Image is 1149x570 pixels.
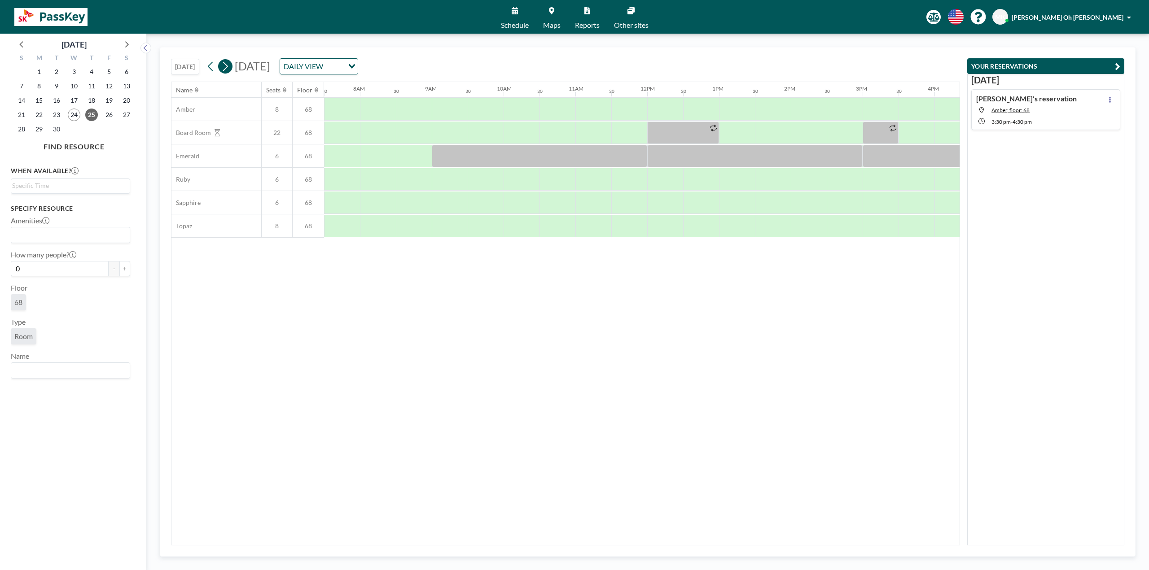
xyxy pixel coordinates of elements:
[575,22,600,29] span: Reports
[11,363,130,378] div: Search for option
[609,88,614,94] div: 30
[293,222,324,230] span: 68
[83,53,100,65] div: T
[266,86,281,94] div: Seats
[280,59,358,74] div: Search for option
[12,181,125,191] input: Search for option
[85,94,98,107] span: Thursday, September 18, 2025
[33,80,45,92] span: Monday, September 8, 2025
[68,80,80,92] span: Wednesday, September 10, 2025
[991,118,1011,125] span: 3:30 PM
[896,88,902,94] div: 30
[465,88,471,94] div: 30
[293,129,324,137] span: 68
[100,53,118,65] div: F
[967,58,1124,74] button: YOUR RESERVATIONS
[12,365,125,376] input: Search for option
[171,152,199,160] span: Emerald
[103,80,115,92] span: Friday, September 12, 2025
[856,85,867,92] div: 3PM
[262,175,292,183] span: 6
[640,85,655,92] div: 12PM
[103,65,115,78] span: Friday, September 5, 2025
[171,199,201,207] span: Sapphire
[293,152,324,160] span: 68
[501,22,529,29] span: Schedule
[61,38,87,51] div: [DATE]
[13,53,31,65] div: S
[85,80,98,92] span: Thursday, September 11, 2025
[171,59,199,74] button: [DATE]
[15,94,28,107] span: Sunday, September 14, 2025
[11,216,49,225] label: Amenities
[394,88,399,94] div: 30
[171,175,190,183] span: Ruby
[262,152,292,160] span: 6
[15,123,28,135] span: Sunday, September 28, 2025
[33,123,45,135] span: Monday, September 29, 2025
[103,94,115,107] span: Friday, September 19, 2025
[11,179,130,192] div: Search for option
[15,80,28,92] span: Sunday, September 7, 2025
[11,139,137,151] h4: FIND RESOURCE
[118,53,135,65] div: S
[120,80,133,92] span: Saturday, September 13, 2025
[497,85,512,92] div: 10AM
[50,80,63,92] span: Tuesday, September 9, 2025
[971,74,1120,86] h3: [DATE]
[753,88,758,94] div: 30
[14,8,88,26] img: organization-logo
[712,85,724,92] div: 1PM
[11,283,27,292] label: Floor
[293,105,324,113] span: 68
[176,86,193,94] div: Name
[995,13,1005,21] span: MK
[66,53,83,65] div: W
[50,65,63,78] span: Tuesday, September 2, 2025
[120,109,133,121] span: Saturday, September 27, 2025
[33,109,45,121] span: Monday, September 22, 2025
[11,227,130,243] div: Search for option
[293,199,324,207] span: 68
[928,85,939,92] div: 4PM
[824,88,830,94] div: 30
[48,53,66,65] div: T
[171,129,211,137] span: Board Room
[681,88,686,94] div: 30
[262,105,292,113] span: 8
[784,85,795,92] div: 2PM
[31,53,48,65] div: M
[171,105,195,113] span: Amber
[353,85,365,92] div: 8AM
[262,222,292,230] span: 8
[262,129,292,137] span: 22
[85,109,98,121] span: Thursday, September 25, 2025
[614,22,649,29] span: Other sites
[119,261,130,276] button: +
[569,85,583,92] div: 11AM
[537,88,543,94] div: 30
[120,65,133,78] span: Saturday, September 6, 2025
[991,107,1030,113] span: Amber, floor: 68
[322,88,327,94] div: 30
[33,65,45,78] span: Monday, September 1, 2025
[103,109,115,121] span: Friday, September 26, 2025
[15,109,28,121] span: Sunday, September 21, 2025
[262,199,292,207] span: 6
[11,205,130,213] h3: Specify resource
[1013,118,1032,125] span: 4:30 PM
[85,65,98,78] span: Thursday, September 4, 2025
[1012,13,1123,21] span: [PERSON_NAME] Oh [PERSON_NAME]
[282,61,325,72] span: DAILY VIEW
[297,86,312,94] div: Floor
[11,352,29,361] label: Name
[326,61,343,72] input: Search for option
[11,250,76,259] label: How many people?
[50,123,63,135] span: Tuesday, September 30, 2025
[50,109,63,121] span: Tuesday, September 23, 2025
[235,59,270,73] span: [DATE]
[11,318,26,326] label: Type
[543,22,561,29] span: Maps
[171,222,192,230] span: Topaz
[14,298,22,307] span: 68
